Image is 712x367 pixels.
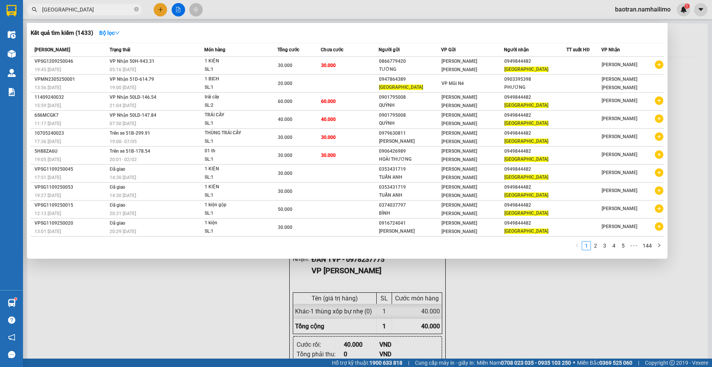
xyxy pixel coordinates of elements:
[441,95,477,108] span: [PERSON_NAME] [PERSON_NAME]
[504,157,548,162] span: [GEOGRAPHIC_DATA]
[504,47,529,52] span: Người nhận
[110,95,156,100] span: VP Nhận 50LD-146.54
[8,69,16,77] img: warehouse-icon
[34,103,61,108] span: 15:59 [DATE]
[573,241,582,250] li: Previous Page
[205,137,262,146] div: SL: 1
[655,114,663,123] span: plus-circle
[34,183,107,191] div: VPSG1109250053
[655,150,663,159] span: plus-circle
[110,202,125,208] span: Đã giao
[441,81,464,86] span: VP Mũi Né
[34,211,61,216] span: 12:13 [DATE]
[321,99,336,104] span: 60.000
[7,5,16,16] img: logo-vxr
[93,27,126,39] button: Bộ lọcdown
[379,57,441,65] div: 0866779420
[34,75,107,83] div: VPMN2305250001
[618,241,628,250] li: 5
[205,111,262,119] div: TRÁI CÂY
[205,101,262,110] div: SL: 2
[441,59,477,72] span: [PERSON_NAME] [PERSON_NAME]
[504,111,566,119] div: 0949844482
[42,5,133,14] input: Tìm tên, số ĐT hoặc mã đơn
[34,201,107,209] div: VPSG1109250015
[610,241,618,250] a: 4
[504,201,566,209] div: 0949844482
[31,29,93,37] h3: Kết quả tìm kiếm ( 1433 )
[34,193,61,198] span: 19:27 [DATE]
[628,241,640,250] span: •••
[379,93,441,101] div: 0901795008
[321,47,343,52] span: Chưa cước
[278,225,292,230] span: 30.000
[602,116,637,121] span: [PERSON_NAME]
[4,4,111,33] li: Nam Hải Limousine
[278,207,292,212] span: 50.000
[504,228,548,234] span: [GEOGRAPHIC_DATA]
[504,121,548,126] span: [GEOGRAPHIC_DATA]
[110,157,137,162] span: 20:01 - 02/02
[110,113,156,118] span: VP Nhận 50LD-147.84
[504,175,548,180] span: [GEOGRAPHIC_DATA]
[379,47,400,52] span: Người gửi
[34,129,107,137] div: 10705240023
[110,184,125,190] span: Đã giao
[504,192,548,198] span: [GEOGRAPHIC_DATA]
[8,31,16,39] img: warehouse-icon
[205,83,262,92] div: SL: 1
[205,129,262,137] div: THÙNG TRÁI CÂY
[278,99,292,104] span: 60.000
[4,41,53,58] li: VP [PERSON_NAME] [PERSON_NAME]
[379,219,441,227] div: 0916724041
[655,60,663,69] span: plus-circle
[600,241,609,250] a: 3
[110,166,125,172] span: Đã giao
[110,85,136,90] span: 19:00 [DATE]
[205,219,262,227] div: 1 kiện
[602,98,637,103] span: [PERSON_NAME]
[504,165,566,173] div: 0949844482
[34,175,61,180] span: 17:51 [DATE]
[110,103,136,108] span: 21:04 [DATE]
[205,227,262,236] div: SL: 1
[640,241,655,250] li: 144
[321,117,336,122] span: 40.000
[379,191,441,199] div: TUẤN ANH
[134,7,139,11] span: close-circle
[205,209,262,218] div: SL: 1
[379,147,441,155] div: 0906426989
[379,227,441,235] div: [PERSON_NAME]
[278,63,292,68] span: 30.000
[204,47,225,52] span: Món hàng
[655,222,663,231] span: plus-circle
[110,220,125,226] span: Đã giao
[34,165,107,173] div: VPSG1109250045
[115,30,120,36] span: down
[441,166,477,180] span: [PERSON_NAME] [PERSON_NAME]
[628,241,640,250] li: Next 5 Pages
[34,93,107,101] div: 11409240032
[278,117,292,122] span: 40.000
[379,111,441,119] div: 0901795008
[602,77,637,90] span: [PERSON_NAME] [PERSON_NAME]
[110,130,150,136] span: Trên xe 51B-299.91
[602,134,637,139] span: [PERSON_NAME]
[573,241,582,250] button: left
[602,62,637,67] span: [PERSON_NAME]
[379,173,441,181] div: TUẤN ANH
[110,175,136,180] span: 14:30 [DATE]
[278,171,292,176] span: 30.000
[321,135,336,140] span: 30.000
[8,334,15,341] span: notification
[379,65,441,73] div: TƯỜNG
[34,147,107,155] div: 5H88ZA6U
[600,241,609,250] li: 3
[110,139,137,144] span: 19:00 - 07/05
[8,50,16,58] img: warehouse-icon
[504,210,548,216] span: [GEOGRAPHIC_DATA]
[602,170,637,175] span: [PERSON_NAME]
[34,121,61,126] span: 11:17 [DATE]
[110,229,136,234] span: 20:29 [DATE]
[441,113,477,126] span: [PERSON_NAME] [PERSON_NAME]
